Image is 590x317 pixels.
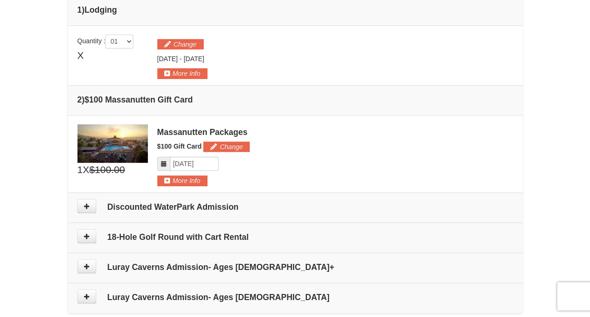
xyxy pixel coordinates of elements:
[77,262,513,272] h4: Luray Caverns Admission- Ages [DEMOGRAPHIC_DATA]+
[157,55,178,63] span: [DATE]
[82,5,84,15] span: )
[157,175,207,186] button: More Info
[82,95,84,104] span: )
[77,37,134,45] span: Quantity :
[157,39,204,49] button: Change
[77,232,513,242] h4: 18-Hole Golf Round with Cart Rental
[77,124,148,163] img: 6619879-1.jpg
[77,163,83,177] span: 1
[89,163,125,177] span: $100.00
[203,142,250,152] button: Change
[157,127,513,137] div: Massanutten Packages
[77,5,513,15] h4: 1 Lodging
[157,143,202,150] span: $100 Gift Card
[179,55,182,63] span: -
[83,163,89,177] span: X
[77,293,513,302] h4: Luray Caverns Admission- Ages [DEMOGRAPHIC_DATA]
[77,95,513,104] h4: 2 $100 Massanutten Gift Card
[157,68,207,79] button: More Info
[77,202,513,212] h4: Discounted WaterPark Admission
[77,48,84,63] span: X
[184,55,204,63] span: [DATE]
